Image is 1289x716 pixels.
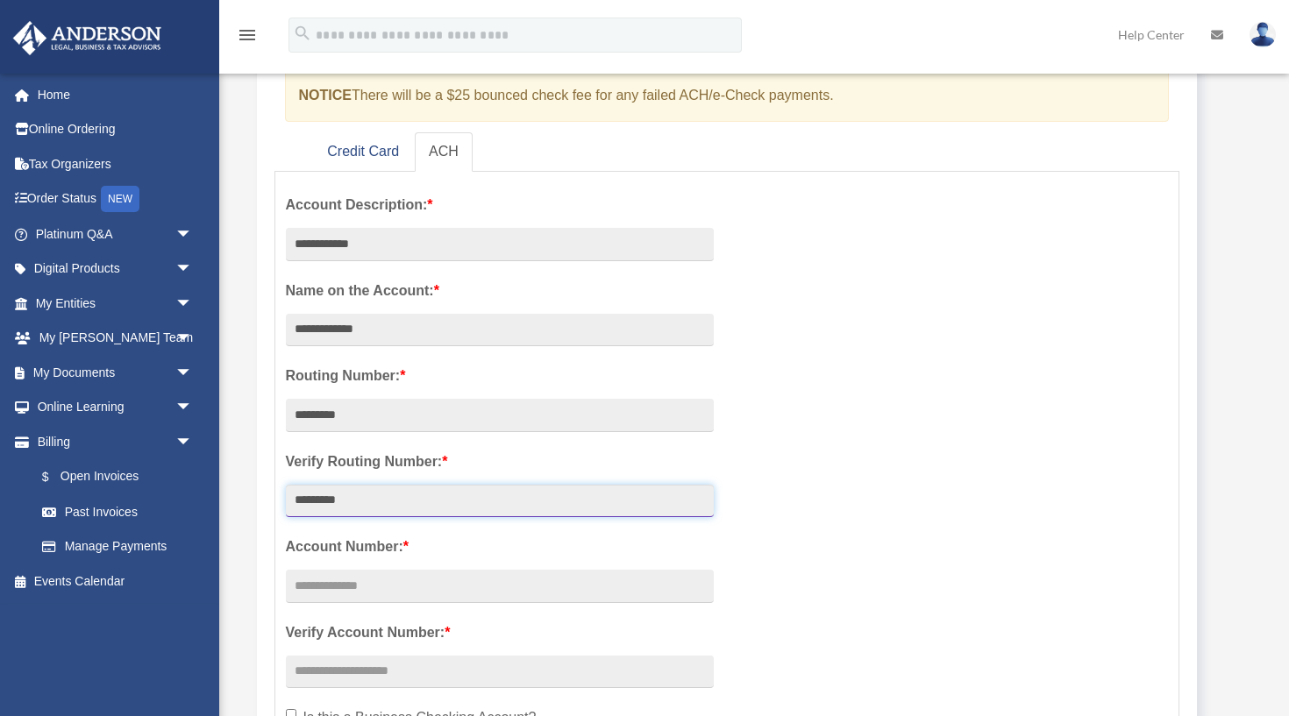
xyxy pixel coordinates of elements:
[175,252,210,287] span: arrow_drop_down
[299,83,1138,108] p: There will be a $25 bounced check fee for any failed ACH/e-Check payments.
[12,286,219,321] a: My Entitiesarrow_drop_down
[286,193,714,217] label: Account Description:
[12,355,219,390] a: My Documentsarrow_drop_down
[175,355,210,391] span: arrow_drop_down
[12,146,219,181] a: Tax Organizers
[286,279,714,303] label: Name on the Account:
[415,132,473,172] a: ACH
[237,25,258,46] i: menu
[12,564,219,599] a: Events Calendar
[286,620,714,645] label: Verify Account Number:
[12,390,219,425] a: Online Learningarrow_drop_down
[101,186,139,212] div: NEW
[175,321,210,357] span: arrow_drop_down
[175,286,210,322] span: arrow_drop_down
[299,88,352,103] strong: NOTICE
[175,216,210,252] span: arrow_drop_down
[313,132,413,172] a: Credit Card
[175,424,210,460] span: arrow_drop_down
[12,424,219,459] a: Billingarrow_drop_down
[286,364,714,388] label: Routing Number:
[52,466,61,488] span: $
[25,529,210,564] a: Manage Payments
[12,112,219,147] a: Online Ordering
[12,252,219,287] a: Digital Productsarrow_drop_down
[12,216,219,252] a: Platinum Q&Aarrow_drop_down
[286,450,714,474] label: Verify Routing Number:
[25,494,219,529] a: Past Invoices
[175,390,210,426] span: arrow_drop_down
[8,21,167,55] img: Anderson Advisors Platinum Portal
[25,459,219,495] a: $Open Invoices
[293,24,312,43] i: search
[237,31,258,46] a: menu
[12,181,219,217] a: Order StatusNEW
[12,77,219,112] a: Home
[1250,22,1276,47] img: User Pic
[12,321,219,356] a: My [PERSON_NAME] Teamarrow_drop_down
[286,535,714,559] label: Account Number:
